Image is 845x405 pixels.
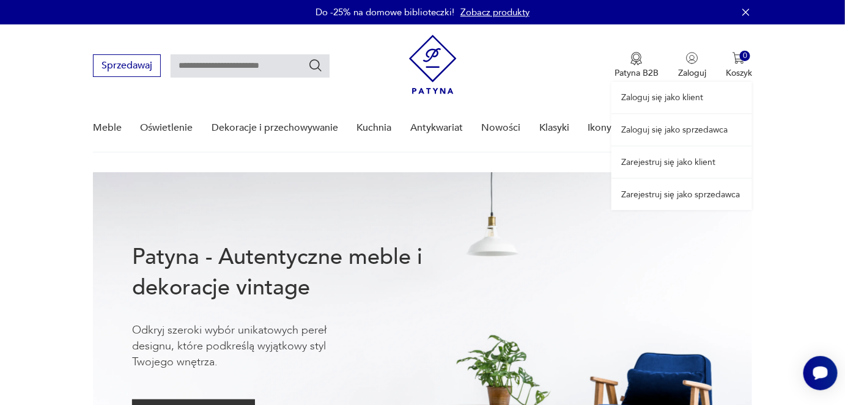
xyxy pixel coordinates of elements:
[357,104,392,151] a: Kuchnia
[132,323,364,370] p: Odkryj szeroki wybór unikatowych pereł designu, które podkreślą wyjątkowy styl Twojego wnętrza.
[315,6,454,18] p: Do -25% na domowe biblioteczki!
[308,58,323,73] button: Szukaj
[93,104,122,151] a: Meble
[539,104,569,151] a: Klasyki
[482,104,521,151] a: Nowości
[93,62,161,71] a: Sprzedawaj
[132,242,462,303] h1: Patyna - Autentyczne meble i dekoracje vintage
[611,114,752,145] a: Zaloguj się jako sprzedawca
[141,104,193,151] a: Oświetlenie
[409,35,457,94] img: Patyna - sklep z meblami i dekoracjami vintage
[93,54,161,77] button: Sprzedawaj
[410,104,463,151] a: Antykwariat
[611,179,752,210] a: Zarejestruj się jako sprzedawca
[611,82,752,113] a: Zaloguj się jako klient
[611,147,752,178] a: Zarejestruj się jako klient
[803,356,838,390] iframe: Smartsupp widget button
[726,67,752,79] p: Koszyk
[460,6,530,18] a: Zobacz produkty
[588,104,650,151] a: Ikony designu
[212,104,338,151] a: Dekoracje i przechowywanie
